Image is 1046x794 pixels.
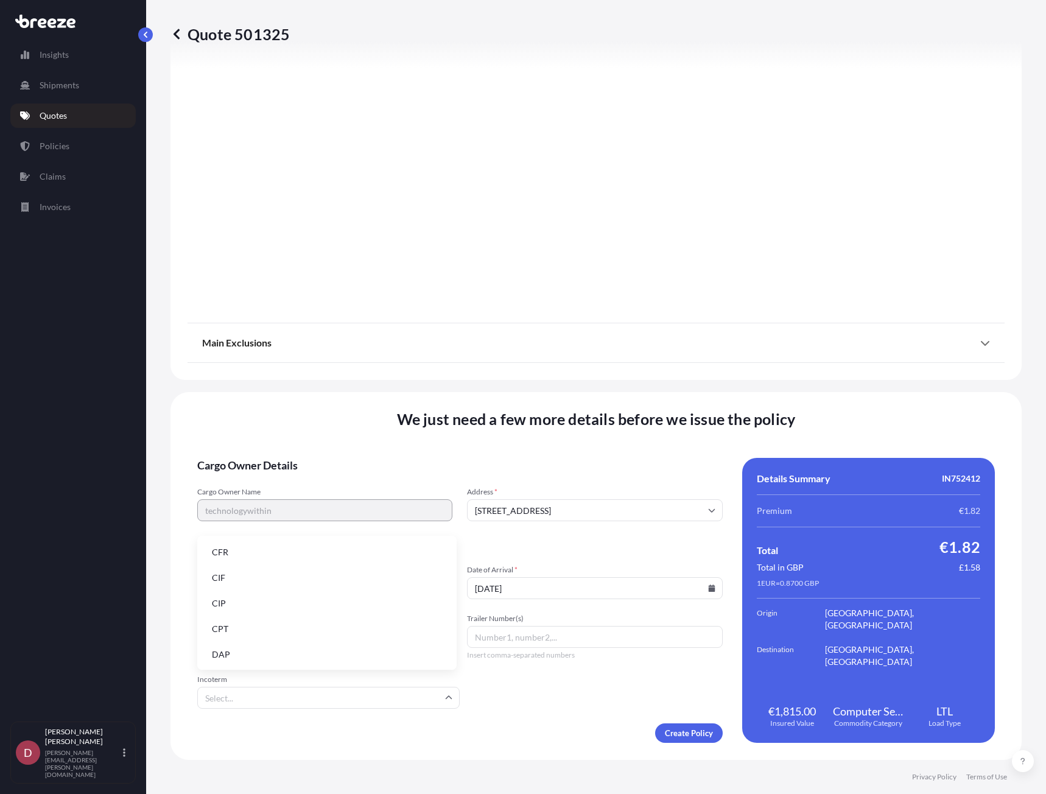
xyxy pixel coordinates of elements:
[936,704,953,718] span: LTL
[197,675,460,684] span: Incoterm
[40,140,69,152] p: Policies
[757,578,819,588] span: 1 EUR = 0.8700 GBP
[10,195,136,219] a: Invoices
[467,565,722,575] span: Date of Arrival
[833,704,904,718] span: Computer Servers, Desktop Computers, Computer Parts, Peripherals
[912,772,956,782] a: Privacy Policy
[202,617,452,641] li: CPT
[467,614,722,624] span: Trailer Number(s)
[966,772,1007,782] a: Terms of Use
[665,727,713,739] p: Create Policy
[40,49,69,61] p: Insights
[467,499,722,521] input: Cargo owner address
[467,626,722,648] input: Number1, number2,...
[170,24,290,44] p: Quote 501325
[202,592,452,615] li: CIP
[202,541,452,564] li: CFR
[40,110,67,122] p: Quotes
[928,718,961,728] span: Load Type
[825,607,980,631] span: [GEOGRAPHIC_DATA], [GEOGRAPHIC_DATA]
[10,164,136,189] a: Claims
[467,487,722,497] span: Address
[825,644,980,668] span: [GEOGRAPHIC_DATA], [GEOGRAPHIC_DATA]
[40,170,66,183] p: Claims
[202,643,452,666] li: DAP
[202,566,452,589] li: CIF
[397,409,796,429] span: We just need a few more details before we issue the policy
[959,561,980,574] span: £1.58
[40,79,79,91] p: Shipments
[202,337,272,349] span: Main Exclusions
[655,723,723,743] button: Create Policy
[757,607,825,631] span: Origin
[40,201,71,213] p: Invoices
[10,43,136,67] a: Insights
[467,577,722,599] input: dd/mm/yyyy
[45,749,121,778] p: [PERSON_NAME][EMAIL_ADDRESS][PERSON_NAME][DOMAIN_NAME]
[197,487,452,497] span: Cargo Owner Name
[757,644,825,668] span: Destination
[10,134,136,158] a: Policies
[197,536,723,550] span: Shipment details
[467,650,722,660] span: Insert comma-separated numbers
[757,544,778,557] span: Total
[757,473,830,485] span: Details Summary
[939,537,980,557] span: €1.82
[202,669,452,692] li: DDP
[757,505,792,517] span: Premium
[24,747,32,759] span: D
[10,104,136,128] a: Quotes
[202,328,990,357] div: Main Exclusions
[197,458,723,473] span: Cargo Owner Details
[10,73,136,97] a: Shipments
[770,718,814,728] span: Insured Value
[959,505,980,517] span: €1.82
[834,718,902,728] span: Commodity Category
[768,704,816,718] span: €1,815.00
[197,687,460,709] input: Select...
[45,727,121,747] p: [PERSON_NAME] [PERSON_NAME]
[942,473,980,485] span: IN752412
[757,561,804,574] span: Total in GBP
